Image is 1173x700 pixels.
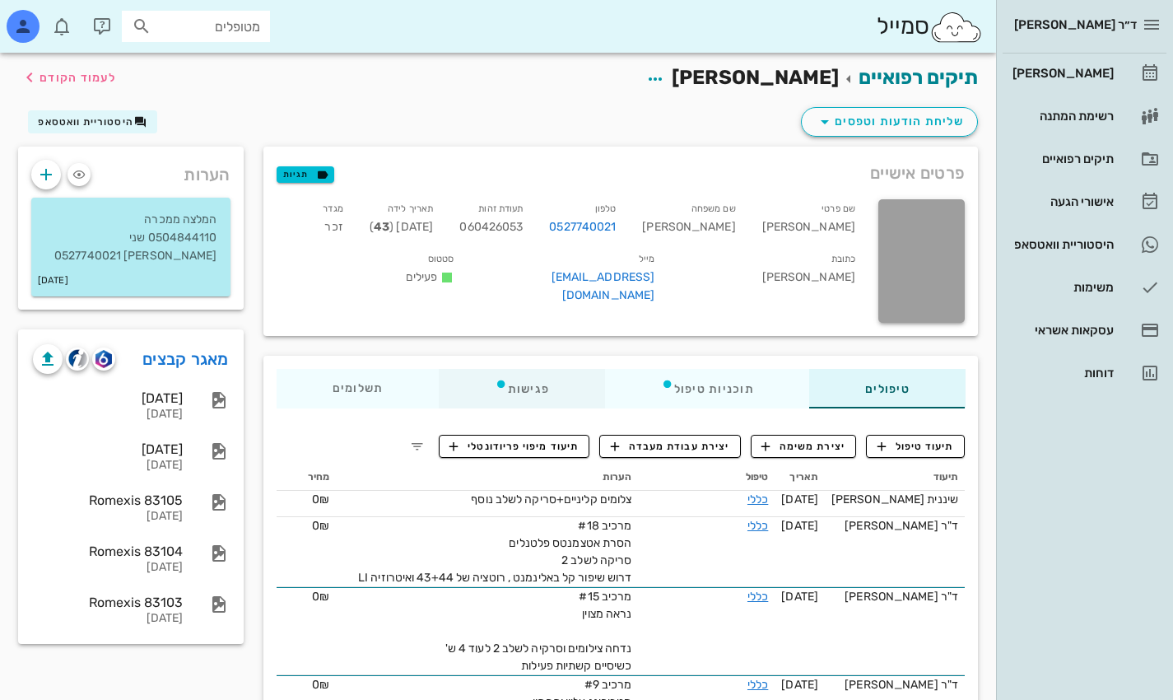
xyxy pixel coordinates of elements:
[781,519,818,533] span: [DATE]
[20,63,116,92] button: לעמוד הקודם
[459,220,523,234] span: 060426053
[1003,54,1166,93] a: [PERSON_NAME]
[312,519,329,533] span: 0₪
[49,13,58,23] span: תג
[277,166,334,183] button: תגיות
[611,439,729,454] span: יצירת עבודת מעבדה
[471,492,631,506] span: צלומים קליניים+סריקה לשלב נוסף
[831,491,958,508] div: שיננית [PERSON_NAME]
[66,348,89,371] button: cliniview logo
[762,270,855,284] span: [PERSON_NAME]
[781,678,818,692] span: [DATE]
[1009,238,1114,251] div: היסטוריית וואטסאפ
[822,203,855,214] small: שם פרטי
[40,71,116,85] span: לעמוד הקודם
[775,464,825,491] th: תאריך
[33,408,183,422] div: [DATE]
[877,439,954,454] span: תיעוד טיפול
[1009,67,1114,80] div: [PERSON_NAME]
[33,595,183,610] div: Romexis 83103
[815,112,964,132] span: שליחת הודעות וטפסים
[809,369,965,408] div: טיפולים
[599,435,740,458] button: יצירת עבודת מעבדה
[312,590,329,604] span: 0₪
[1003,96,1166,136] a: רשימת המתנה
[374,220,389,234] strong: 43
[277,464,337,491] th: מחיר
[1009,110,1114,123] div: רשימת המתנה
[28,110,157,133] button: היסטוריית וואטסאפ
[312,492,329,506] span: 0₪
[33,510,183,524] div: [DATE]
[406,270,438,284] span: פעילים
[439,435,590,458] button: תיעוד מיפוי פריודונטלי
[929,11,983,44] img: SmileCloud logo
[1009,366,1114,380] div: דוחות
[629,196,748,246] div: [PERSON_NAME]
[33,561,183,575] div: [DATE]
[428,254,454,264] small: סטטוס
[312,678,329,692] span: 0₪
[33,612,183,626] div: [DATE]
[370,220,433,234] span: [DATE] ( )
[747,678,768,692] a: כללי
[801,107,978,137] button: שליחת הודעות וטפסים
[478,203,523,214] small: תעודת זהות
[1003,268,1166,307] a: משימות
[831,676,958,693] div: ד"ר [PERSON_NAME]
[439,369,605,408] div: פגישות
[445,590,632,673] span: מרכיב #15 נראה מצוין נדחה צילומים וסרקיה לשלב 2 לעוד 4 ש' כשיסיים קשתיות פעילות
[358,519,631,585] span: מרכיב #18 הסרת אטצמנטס פלטנלים סריקה לשלב 2 דרוש שיפור קל באלינמנט , רוטציה של 43+44 ואיטרוזיה LI
[336,464,638,491] th: הערות
[552,270,655,302] a: [EMAIL_ADDRESS][DOMAIN_NAME]
[142,346,229,372] a: מאגר קבצים
[825,464,965,491] th: תיעוד
[747,590,768,604] a: כללי
[639,254,654,264] small: מייל
[33,544,183,559] div: Romexis 83104
[1009,324,1114,337] div: עסקאות אשראי
[747,519,768,533] a: כללי
[18,147,244,194] div: הערות
[831,254,856,264] small: כתובת
[781,492,818,506] span: [DATE]
[672,66,839,89] span: [PERSON_NAME]
[33,390,183,406] div: [DATE]
[267,196,356,246] div: זכר
[870,160,965,186] span: פרטים אישיים
[877,9,983,44] div: סמייל
[38,272,68,290] small: [DATE]
[1003,353,1166,393] a: דוחות
[1003,139,1166,179] a: תיקים רפואיים
[604,369,809,408] div: תוכניות טיפול
[1009,281,1114,294] div: משימות
[1009,195,1114,208] div: אישורי הגעה
[323,203,342,214] small: מגדר
[866,435,965,458] button: תיעוד טיפול
[38,116,133,128] span: היסטוריית וואטסאפ
[1003,310,1166,350] a: עסקאות אשראי
[1003,182,1166,222] a: אישורי הגעה
[33,459,183,473] div: [DATE]
[332,383,383,394] span: תשלומים
[68,349,87,368] img: cliniview logo
[449,439,579,454] span: תיעוד מיפוי פריודונטלי
[747,492,768,506] a: כללי
[831,588,958,605] div: ד"ר [PERSON_NAME]
[781,590,818,604] span: [DATE]
[1003,225,1166,264] a: היסטוריית וואטסאפ
[1009,152,1114,166] div: תיקים רפואיים
[44,211,217,265] p: המלצה ממכרה 0504844110 שני [PERSON_NAME] 0527740021
[638,464,775,491] th: טיפול
[92,348,115,371] button: romexis logo
[95,350,111,368] img: romexis logo
[831,517,958,534] div: ד"ר [PERSON_NAME]
[388,203,433,214] small: תאריך לידה
[859,66,978,89] a: תיקים רפואיים
[549,218,616,236] a: 0527740021
[1014,17,1137,32] span: ד״ר [PERSON_NAME]
[283,167,326,182] span: תגיות
[761,439,845,454] span: יצירת משימה
[749,196,868,246] div: [PERSON_NAME]
[33,441,183,457] div: [DATE]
